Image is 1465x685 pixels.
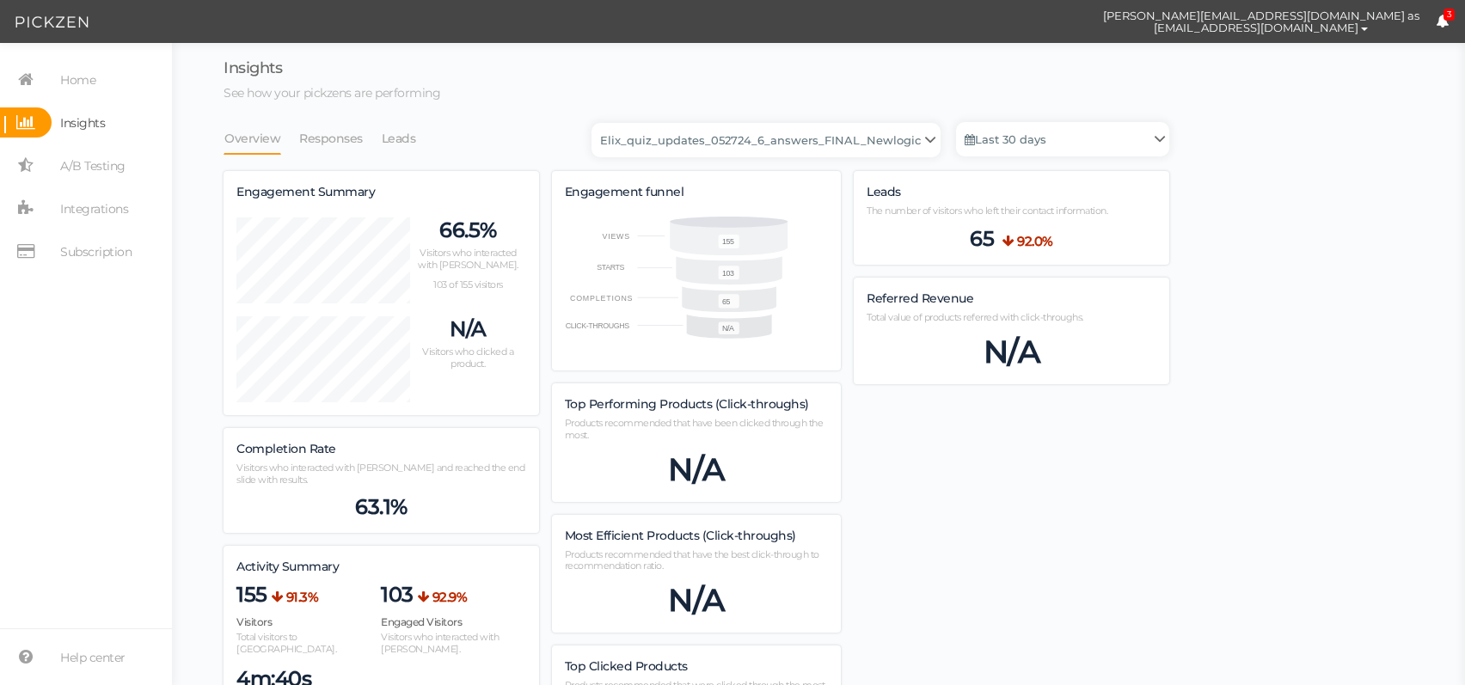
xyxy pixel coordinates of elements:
[570,294,634,303] text: COMPLETIONS
[970,226,994,252] span: 65
[381,122,417,155] a: Leads
[298,122,364,155] a: Responses
[381,631,499,655] span: Visitors who interacted with [PERSON_NAME].
[722,269,734,278] text: 103
[60,195,128,223] span: Integrations
[60,152,126,180] span: A/B Testing
[565,548,819,572] span: Products recommended that have the best click-through to recommendation ratio.
[1154,21,1358,34] span: [EMAIL_ADDRESS][DOMAIN_NAME]
[224,122,281,155] a: Overview
[236,184,375,199] span: Engagement Summary
[565,396,809,412] span: Top Performing Products (Click-throughs)
[602,231,630,240] text: VIEWS
[565,417,824,441] span: Products recommended that have been clicked through the most.
[15,12,89,33] img: Pickzen logo
[867,205,1107,217] span: The number of visitors who left their contact information.
[236,462,524,486] span: Visitors who interacted with [PERSON_NAME] and reached the end slide with results.
[236,582,267,608] span: 155
[224,85,440,101] span: See how your pickzens are performing
[867,333,1156,371] div: N/A
[867,291,973,306] span: Referred Revenue
[1057,7,1087,37] img: cd8312e7a6b0c0157f3589280924bf3e
[381,122,434,155] li: Leads
[432,589,468,605] b: 92.9%
[867,185,901,200] label: Leads
[418,247,518,271] span: Visitors who interacted with [PERSON_NAME].
[565,321,629,330] text: CLICK-THROUGHS
[224,122,298,155] li: Overview
[956,122,1169,156] a: Last 30 days
[722,237,734,246] text: 155
[381,582,414,608] span: 103
[224,58,282,77] span: Insights
[565,528,796,543] span: Most Efficient Products (Click-throughs)
[1087,1,1436,42] button: [PERSON_NAME][EMAIL_ADDRESS][DOMAIN_NAME] as [EMAIL_ADDRESS][DOMAIN_NAME]
[722,325,734,333] text: N/A
[867,311,1083,323] span: Total value of products referred with click-throughs.
[60,66,95,94] span: Home
[1017,233,1053,249] b: 92.0%
[355,494,408,520] span: 63.1%
[565,184,684,199] span: Engagement funnel
[565,581,829,620] div: N/A
[1444,9,1456,21] span: 3
[410,217,526,243] p: 66.5%
[286,589,319,605] b: 91.3%
[410,316,526,342] p: N/A
[236,441,336,456] span: Completion Rate
[60,109,105,137] span: Insights
[422,346,513,370] span: Visitors who clicked a product.
[298,122,381,155] li: Responses
[236,615,272,628] span: Visitors
[722,297,731,306] text: 65
[565,450,829,489] div: N/A
[597,263,624,272] text: STARTS
[236,559,339,574] span: Activity Summary
[381,615,462,628] span: Engaged Visitors
[410,279,526,291] p: 103 of 155 visitors
[236,631,336,655] span: Total visitors to [GEOGRAPHIC_DATA].
[60,238,132,266] span: Subscription
[565,658,688,674] span: Top Clicked Products
[60,644,126,671] span: Help center
[1103,9,1419,21] span: [PERSON_NAME][EMAIL_ADDRESS][DOMAIN_NAME] as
